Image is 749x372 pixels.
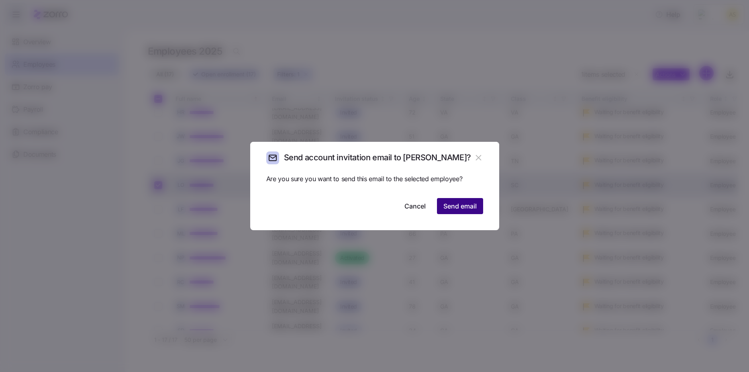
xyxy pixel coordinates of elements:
[398,198,432,214] button: Cancel
[437,198,483,214] button: Send email
[443,201,477,211] span: Send email
[404,201,426,211] span: Cancel
[266,174,483,184] span: Are you sure you want to send this email to the selected employee?
[284,152,471,163] h2: Send account invitation email to [PERSON_NAME]?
